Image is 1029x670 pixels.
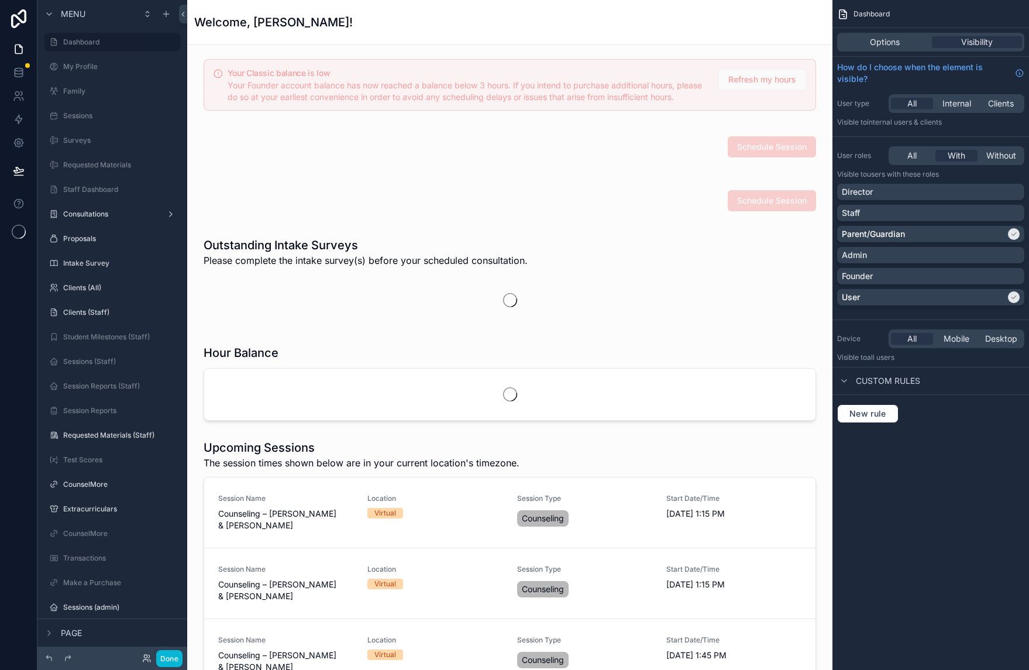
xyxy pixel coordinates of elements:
[63,431,178,440] label: Requested Materials (Staff)
[842,291,860,303] p: User
[63,259,178,268] label: Intake Survey
[44,279,180,297] a: Clients (All)
[63,234,178,243] label: Proposals
[907,333,917,345] span: All
[44,106,180,125] a: Sessions
[870,36,900,48] span: Options
[63,87,178,96] label: Family
[942,98,971,109] span: Internal
[44,426,180,445] a: Requested Materials (Staff)
[44,303,180,322] a: Clients (Staff)
[837,61,1010,85] span: How do I choose when the element is visible?
[44,254,180,273] a: Intake Survey
[44,205,180,224] a: Consultations
[63,308,178,317] label: Clients (Staff)
[837,353,1024,362] p: Visible to
[837,334,884,343] label: Device
[845,408,891,419] span: New rule
[44,180,180,199] a: Staff Dashboard
[63,136,178,145] label: Surveys
[842,228,905,240] p: Parent/Guardian
[63,382,178,391] label: Session Reports (Staff)
[44,328,180,346] a: Student Milestones (Staff)
[63,37,173,47] label: Dashboard
[961,36,993,48] span: Visibility
[988,98,1014,109] span: Clients
[44,33,180,51] a: Dashboard
[944,333,969,345] span: Mobile
[63,62,178,71] label: My Profile
[194,14,353,30] h1: Welcome, [PERSON_NAME]!
[837,151,884,160] label: User roles
[63,406,178,415] label: Session Reports
[837,61,1024,85] a: How do I choose when the element is visible?
[842,186,873,198] p: Director
[63,283,178,293] label: Clients (All)
[63,578,178,587] label: Make a Purchase
[44,82,180,101] a: Family
[907,98,917,109] span: All
[867,170,939,178] span: Users with these roles
[842,249,867,261] p: Admin
[44,377,180,396] a: Session Reports (Staff)
[63,554,178,563] label: Transactions
[61,627,82,639] span: Page
[61,8,85,20] span: Menu
[63,332,178,342] label: Student Milestones (Staff)
[63,357,178,366] label: Sessions (Staff)
[156,650,183,667] button: Done
[63,185,178,194] label: Staff Dashboard
[907,150,917,162] span: All
[985,333,1017,345] span: Desktop
[63,603,178,612] label: Sessions (admin)
[842,207,860,219] p: Staff
[856,375,920,387] span: Custom rules
[837,170,1024,179] p: Visible to
[948,150,965,162] span: With
[986,150,1016,162] span: Without
[63,160,178,170] label: Requested Materials
[842,270,873,282] p: Founder
[837,404,899,423] button: New rule
[63,529,178,538] label: CounselMore
[44,352,180,371] a: Sessions (Staff)
[63,504,178,514] label: Extracurriculars
[44,156,180,174] a: Requested Materials
[867,353,894,362] span: all users
[44,229,180,248] a: Proposals
[837,99,884,108] label: User type
[837,118,1024,127] p: Visible to
[867,118,942,126] span: Internal users & clients
[63,209,161,219] label: Consultations
[63,111,178,121] label: Sessions
[854,9,890,19] span: Dashboard
[44,549,180,568] a: Transactions
[63,480,178,489] label: CounselMore
[63,455,178,465] label: Test Scores
[44,451,180,469] a: Test Scores
[44,401,180,420] a: Session Reports
[44,598,180,617] a: Sessions (admin)
[44,131,180,150] a: Surveys
[44,57,180,76] a: My Profile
